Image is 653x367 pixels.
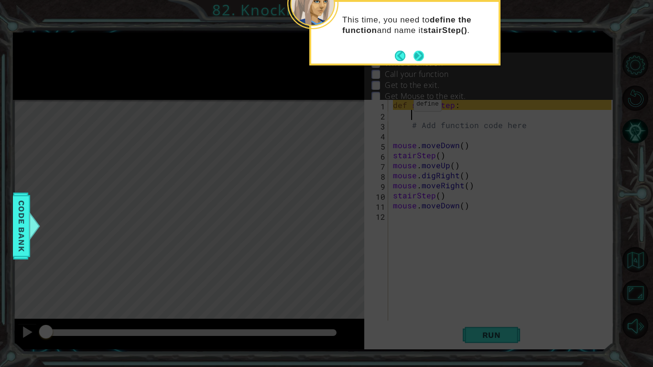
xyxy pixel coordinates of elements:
button: Back [395,51,414,61]
strong: stairStep() [423,26,467,35]
strong: define the function [342,15,471,35]
button: Next [414,51,424,61]
span: Code Bank [14,196,29,255]
p: This time, you need to and name it . [342,15,492,36]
